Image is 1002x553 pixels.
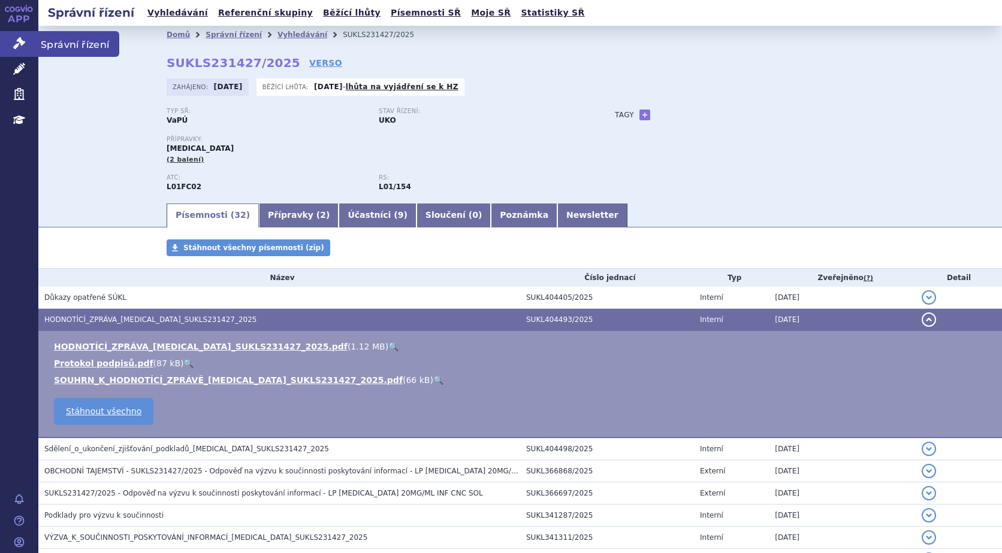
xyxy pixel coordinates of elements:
p: Typ SŘ: [167,108,367,115]
h3: Tagy [615,108,634,122]
a: HODNOTÍCÍ_ZPRÁVA_[MEDICAL_DATA]_SUKLS231427_2025.pdf [54,342,348,351]
a: Přípravky (2) [259,203,339,227]
td: [DATE] [769,527,916,549]
button: detail [922,312,936,327]
a: VERSO [309,57,342,69]
a: Běžící lhůty [319,5,384,21]
a: Účastníci (9) [339,203,416,227]
th: Zveřejněno [769,269,916,287]
span: 1.12 MB [351,342,385,351]
a: Moje SŘ [467,5,514,21]
a: Statistiky SŘ [517,5,588,21]
span: Běžící lhůta: [262,82,311,92]
button: detail [922,290,936,305]
h2: Správní řízení [38,4,144,21]
td: SUKL404405/2025 [520,287,694,309]
a: 🔍 [183,358,194,368]
span: Interní [700,293,723,302]
span: 87 kB [156,358,180,368]
span: VÝZVA_K_SOUČINNOSTI_POSKYTOVÁNÍ_INFORMACÍ_SARCLISA_SUKLS231427_2025 [44,533,367,542]
a: Písemnosti SŘ [387,5,464,21]
td: [DATE] [769,482,916,505]
td: [DATE] [769,505,916,527]
span: Stáhnout všechny písemnosti (zip) [183,244,324,252]
a: Domů [167,31,190,39]
span: Interní [700,533,723,542]
button: detail [922,508,936,522]
td: SUKL404493/2025 [520,309,694,331]
a: Poznámka [491,203,557,227]
a: 🔍 [388,342,399,351]
td: [DATE] [769,437,916,460]
td: SUKL366697/2025 [520,482,694,505]
button: detail [922,486,936,500]
span: Správní řízení [38,31,119,56]
a: Newsletter [557,203,627,227]
span: Interní [700,511,723,519]
button: detail [922,530,936,545]
span: 9 [398,210,404,220]
span: 32 [234,210,246,220]
span: Zahájeno: [173,82,210,92]
p: - [314,82,458,92]
li: ( ) [54,374,990,386]
span: Interní [700,445,723,453]
th: Typ [694,269,769,287]
span: Externí [700,467,725,475]
a: SOUHRN_K_HODNOTÍCÍ_ZPRÁVĚ_[MEDICAL_DATA]_SUKLS231427_2025.pdf [54,375,403,385]
a: 🔍 [433,375,443,385]
span: Důkazy opatřené SÚKL [44,293,126,302]
a: lhůta na vyjádření se k HZ [346,83,458,91]
a: Písemnosti (32) [167,203,259,227]
th: Číslo jednací [520,269,694,287]
strong: [DATE] [314,83,343,91]
span: [MEDICAL_DATA] [167,144,234,153]
span: Sdělení_o_ukončení_zjišťování_podkladů_SARCLISA_SUKLS231427_2025 [44,445,329,453]
a: Sloučení (0) [417,203,491,227]
td: SUKL366868/2025 [520,460,694,482]
li: SUKLS231427/2025 [343,26,430,44]
strong: UKO [379,116,396,124]
td: [DATE] [769,309,916,331]
td: SUKL341287/2025 [520,505,694,527]
strong: IZATUXIMAB [167,183,201,191]
a: Protokol podpisů.pdf [54,358,153,368]
td: [DATE] [769,287,916,309]
a: + [639,110,650,120]
a: Referenční skupiny [215,5,316,21]
a: Správní řízení [206,31,262,39]
a: Vyhledávání [144,5,212,21]
td: SUKL404498/2025 [520,437,694,460]
button: detail [922,464,936,478]
strong: VaPÚ [167,116,188,124]
a: Vyhledávání [277,31,327,39]
span: 2 [320,210,326,220]
span: OBCHODNÍ TAJEMSTVÍ - SUKLS231427/2025 - Odpověď na výzvu k součinnosti poskytování informací - LP... [44,467,569,475]
span: (2 balení) [167,156,204,163]
span: 0 [472,210,478,220]
p: RS: [379,174,579,181]
strong: izatuximab [379,183,411,191]
span: SUKLS231427/2025 - Odpověď na výzvu k součinnosti poskytování informací - LP SARCLISA 20MG/ML INF... [44,489,483,497]
p: Přípravky: [167,136,591,143]
strong: [DATE] [214,83,243,91]
span: Podklady pro výzvu k součinnosti [44,511,164,519]
p: ATC: [167,174,367,181]
span: 66 kB [406,375,430,385]
a: Stáhnout všechny písemnosti (zip) [167,239,330,256]
span: Interní [700,315,723,324]
a: Stáhnout všechno [54,398,153,425]
th: Název [38,269,520,287]
li: ( ) [54,357,990,369]
th: Detail [916,269,1002,287]
button: detail [922,442,936,456]
li: ( ) [54,341,990,353]
strong: SUKLS231427/2025 [167,56,300,70]
p: Stav řízení: [379,108,579,115]
abbr: (?) [864,274,873,282]
span: Externí [700,489,725,497]
span: HODNOTÍCÍ_ZPRÁVA_SARCLISA_SUKLS231427_2025 [44,315,257,324]
td: [DATE] [769,460,916,482]
td: SUKL341311/2025 [520,527,694,549]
